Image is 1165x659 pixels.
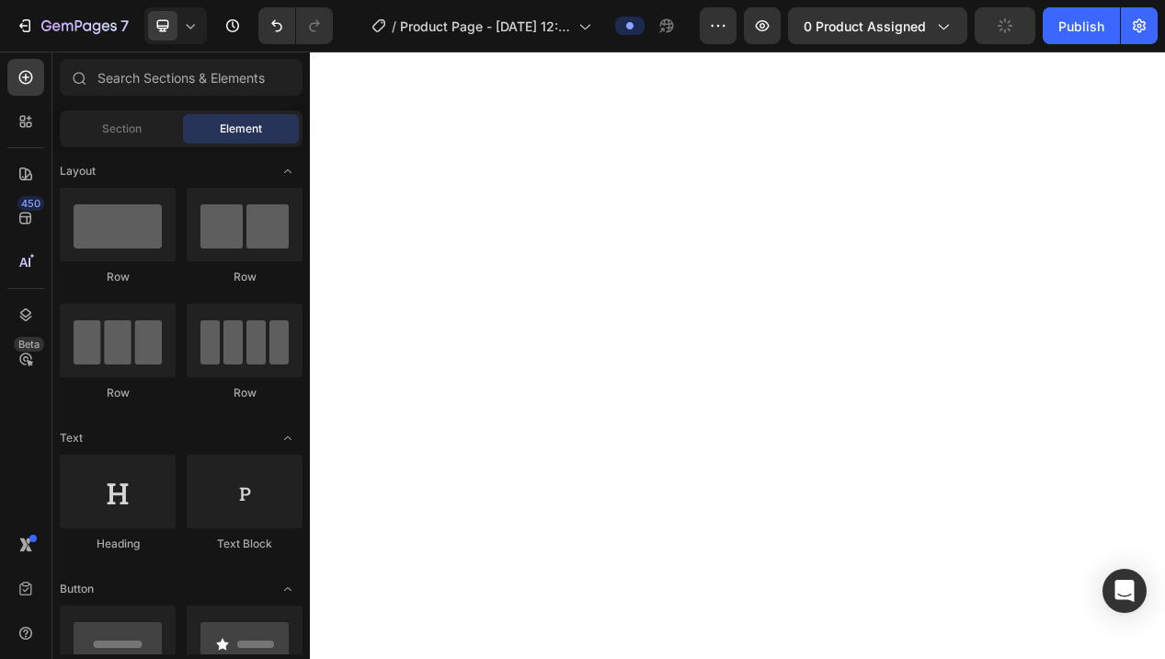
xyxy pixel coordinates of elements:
div: Publish [1058,17,1104,36]
div: Undo/Redo [258,7,333,44]
div: Text Block [187,536,303,552]
span: Button [60,581,94,597]
div: 450 [17,196,44,211]
span: Toggle open [273,156,303,186]
span: Product Page - [DATE] 12:13:50 [400,17,571,36]
div: Row [187,385,303,401]
div: Row [187,269,303,285]
span: Text [60,430,83,446]
button: 0 product assigned [788,7,967,44]
span: Toggle open [273,423,303,453]
button: 7 [7,7,137,44]
div: Open Intercom Messenger [1102,569,1147,613]
span: Toggle open [273,574,303,604]
span: Section [102,121,142,137]
iframe: Design area [310,52,1165,659]
div: Row [60,385,176,401]
span: / [392,17,396,36]
div: Heading [60,536,176,552]
span: Layout [60,163,96,179]
div: Row [60,269,176,285]
button: Publish [1043,7,1120,44]
p: 7 [120,15,129,37]
span: 0 product assigned [804,17,926,36]
span: Element [220,121,262,137]
div: Beta [14,337,44,352]
input: Search Sections & Elements [60,59,303,96]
